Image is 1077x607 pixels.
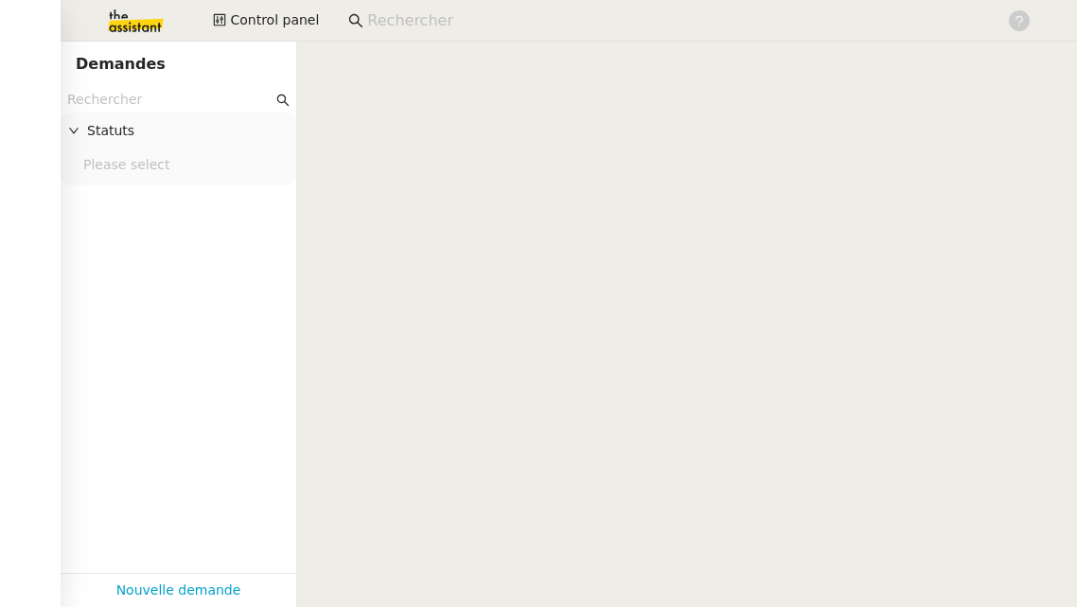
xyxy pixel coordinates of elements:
[202,8,330,34] button: Control panel
[61,113,296,149] div: Statuts
[230,9,319,31] span: Control panel
[367,9,987,34] input: Rechercher
[67,89,273,111] input: Rechercher
[76,51,166,78] nz-page-header-title: Demandes
[87,120,289,142] span: Statuts
[116,580,241,601] a: Nouvelle demande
